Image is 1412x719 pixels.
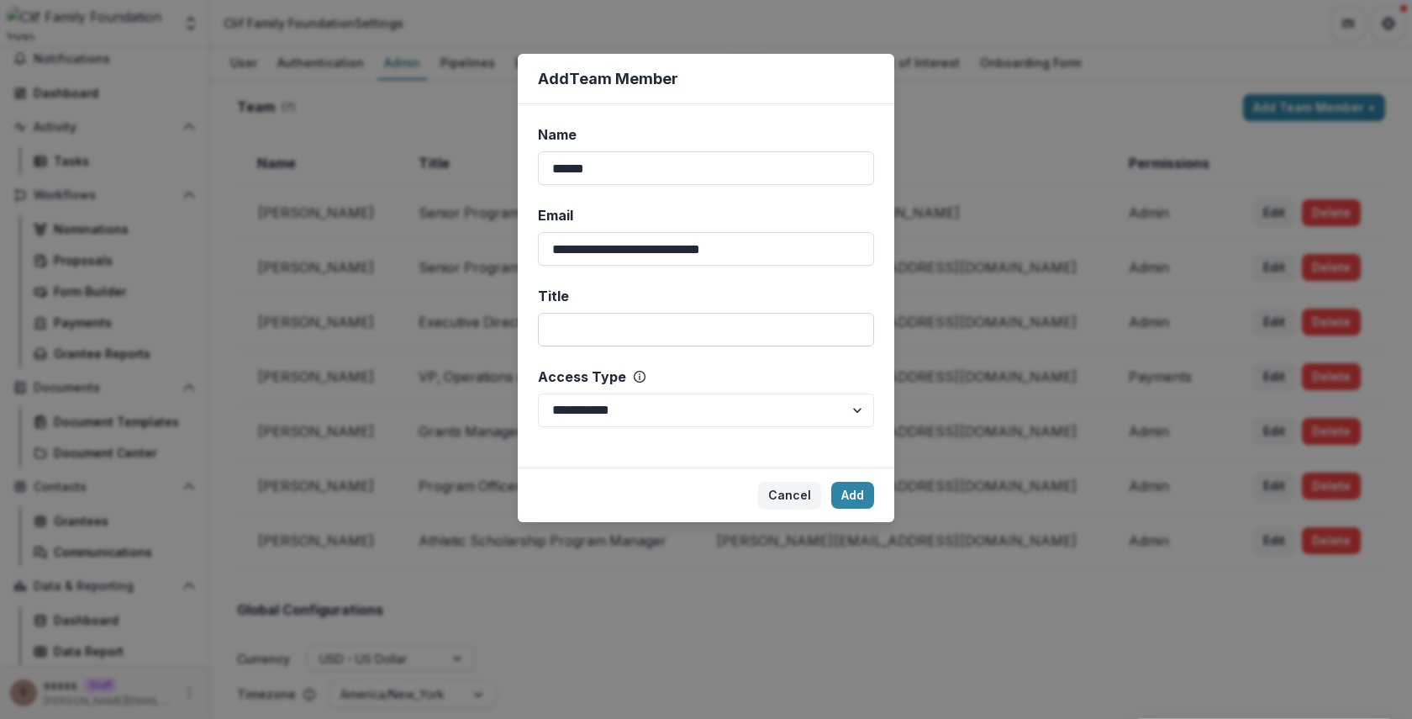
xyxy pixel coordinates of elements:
[538,367,626,387] span: Access Type
[538,205,573,225] span: Email
[538,286,569,306] span: Title
[518,54,894,104] header: Add Team Member
[538,124,577,145] span: Name
[831,482,874,509] button: Add
[758,482,821,509] button: Cancel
